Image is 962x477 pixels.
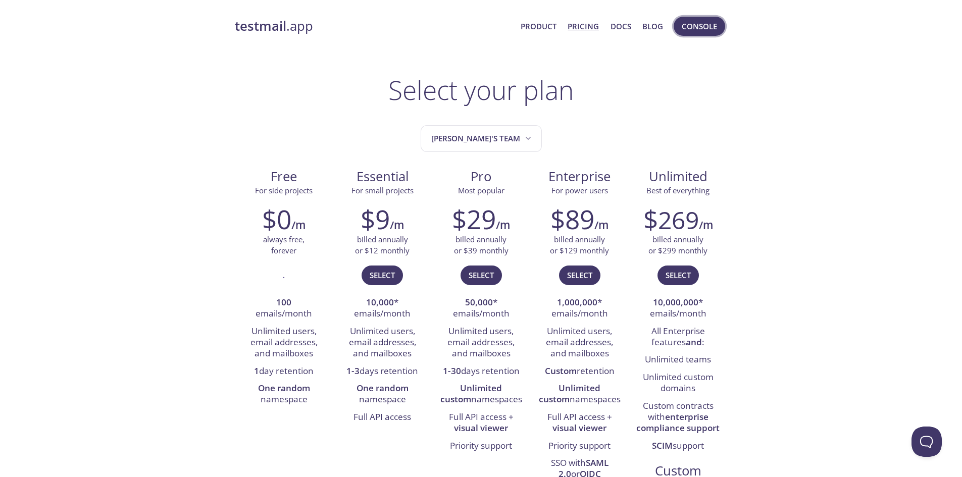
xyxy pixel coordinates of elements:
[653,296,698,308] strong: 10,000,000
[262,204,291,234] h2: $0
[341,294,424,323] li: * emails/month
[388,75,574,105] h1: Select your plan
[370,269,395,282] span: Select
[652,440,673,451] strong: SCIM
[636,323,720,352] li: All Enterprise features :
[242,380,326,409] li: namespace
[341,363,424,380] li: days retention
[594,217,609,234] h6: /m
[465,296,493,308] strong: 50,000
[686,336,702,348] strong: and
[439,438,523,455] li: Priority support
[454,422,508,434] strong: visual viewer
[454,234,509,256] p: billed annually or $39 monthly
[636,351,720,368] li: Unlimited teams
[243,168,325,185] span: Free
[699,217,713,234] h6: /m
[452,204,496,234] h2: $29
[276,296,291,308] strong: 100
[341,323,424,363] li: Unlimited users, email addresses, and mailboxes
[254,365,259,377] strong: 1
[439,294,523,323] li: * emails/month
[538,438,621,455] li: Priority support
[674,17,725,36] button: Console
[341,168,424,185] span: Essential
[521,20,556,33] a: Product
[291,217,306,234] h6: /m
[443,365,461,377] strong: 1-30
[366,296,394,308] strong: 10,000
[346,365,360,377] strong: 1-3
[649,168,707,185] span: Unlimited
[538,168,621,185] span: Enterprise
[351,185,414,195] span: For small projects
[538,363,621,380] li: retention
[636,369,720,398] li: Unlimited custom domains
[341,380,424,409] li: namespace
[646,185,710,195] span: Best of everything
[557,296,597,308] strong: 1,000,000
[657,266,699,285] button: Select
[341,409,424,426] li: Full API access
[235,17,286,35] strong: testmail
[682,20,717,33] span: Console
[496,217,510,234] h6: /m
[235,18,513,35] a: testmail.app
[439,363,523,380] li: days retention
[636,438,720,455] li: support
[362,266,403,285] button: Select
[636,294,720,323] li: * emails/month
[552,422,606,434] strong: visual viewer
[551,185,608,195] span: For power users
[469,269,494,282] span: Select
[242,363,326,380] li: day retention
[636,411,720,434] strong: enterprise compliance support
[361,204,390,234] h2: $9
[458,185,504,195] span: Most popular
[642,20,663,33] a: Blog
[440,382,502,405] strong: Unlimited custom
[658,203,699,236] span: 269
[355,234,410,256] p: billed annually or $12 monthly
[567,269,592,282] span: Select
[539,382,601,405] strong: Unlimited custom
[636,398,720,438] li: Custom contracts with
[611,20,631,33] a: Docs
[568,20,599,33] a: Pricing
[242,294,326,323] li: emails/month
[538,294,621,323] li: * emails/month
[643,204,699,234] h2: $
[538,409,621,438] li: Full API access +
[440,168,522,185] span: Pro
[648,234,707,256] p: billed annually or $299 monthly
[255,185,313,195] span: For side projects
[559,266,600,285] button: Select
[421,125,542,152] button: Krishan's team
[550,234,609,256] p: billed annually or $129 monthly
[550,204,594,234] h2: $89
[242,323,326,363] li: Unlimited users, email addresses, and mailboxes
[258,382,310,394] strong: One random
[538,323,621,363] li: Unlimited users, email addresses, and mailboxes
[538,380,621,409] li: namespaces
[439,380,523,409] li: namespaces
[431,132,533,145] span: [PERSON_NAME]'s team
[461,266,502,285] button: Select
[912,427,942,457] iframe: Help Scout Beacon - Open
[439,409,523,438] li: Full API access +
[439,323,523,363] li: Unlimited users, email addresses, and mailboxes
[545,365,577,377] strong: Custom
[666,269,691,282] span: Select
[390,217,404,234] h6: /m
[357,382,409,394] strong: One random
[263,234,305,256] p: always free, forever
